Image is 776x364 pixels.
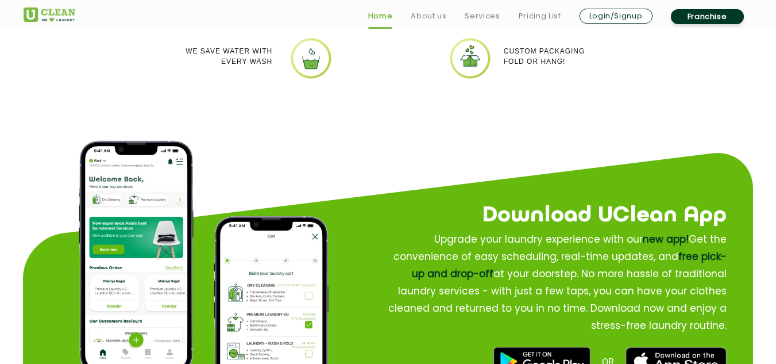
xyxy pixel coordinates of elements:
h2: Download UClean App [343,198,727,233]
span: new app! [643,232,689,246]
a: Login/Signup [580,9,653,24]
img: UClean Laundry and Dry Cleaning [24,7,75,22]
a: Pricing List [519,9,561,23]
p: Custom packaging Fold or Hang! [504,46,585,67]
a: Services [465,9,500,23]
a: Franchise [671,9,744,24]
img: uclean dry cleaner [449,37,492,80]
p: We Save Water with every wash [186,46,272,67]
a: About us [411,9,446,23]
a: Home [368,9,393,23]
p: Upgrade your laundry experience with our Get the convenience of easy scheduling, real-time update... [381,231,727,334]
